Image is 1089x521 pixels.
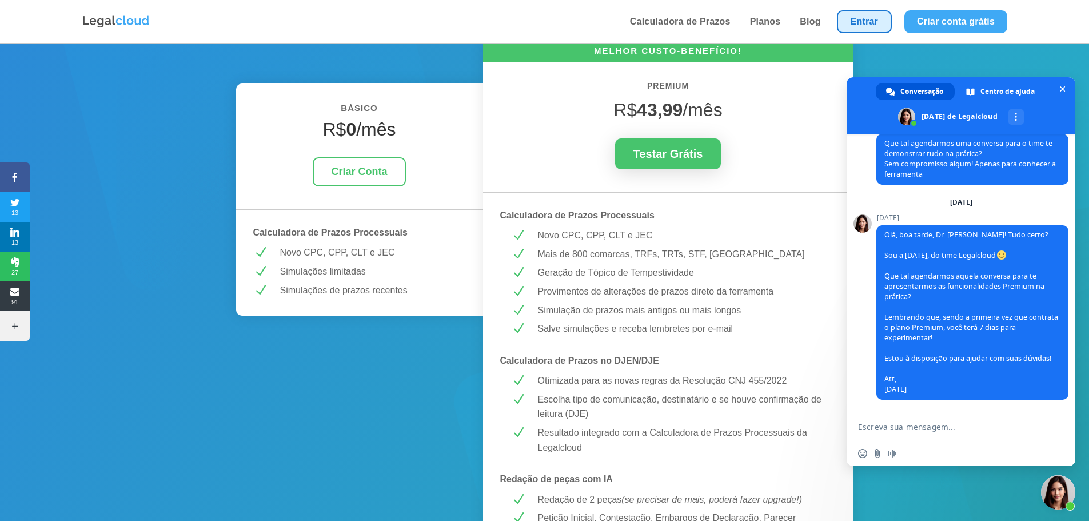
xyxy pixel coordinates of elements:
[313,157,405,186] a: Criar Conta
[253,264,268,279] span: N
[500,356,659,365] strong: Calculadora de Prazos no DJEN/DJE
[884,138,1056,179] span: Que tal agendarmos uma conversa para o time te demonstrar tudo na prática? Sem compromisso algum!...
[511,392,525,407] span: N
[900,83,943,100] span: Conversação
[511,321,525,336] span: N
[511,265,525,280] span: N
[621,495,802,504] em: (se precisar de mais, poderá fazer upgrade!)
[538,392,825,421] p: Escolha tipo de comunicação, destinatário e se houve confirmação de leitura (DJE)
[253,245,268,260] span: N
[1056,83,1068,95] span: Bate-papo
[637,100,683,120] strong: 43,99
[980,83,1035,100] span: Centro de ajuda
[511,228,525,242] span: N
[538,425,825,455] div: Resultado integrado com a Calculadora de Prazos Processuais da Legalcloud
[253,101,466,121] h6: BÁSICO
[858,412,1041,441] textarea: Escreva sua mensagem...
[615,138,721,169] a: Testar Grátis
[538,303,825,318] p: Simulação de prazos mais antigos ou mais longos
[876,214,1068,222] span: [DATE]
[500,474,613,484] strong: Redação de peças com IA
[500,210,655,220] strong: Calculadora de Prazos Processuais
[511,284,525,299] span: N
[253,118,466,146] h4: R$ /mês
[511,492,525,507] span: N
[904,10,1007,33] a: Criar conta grátis
[253,283,268,297] span: N
[538,492,825,507] p: Redação de 2 peças
[876,83,955,100] a: Conversação
[888,449,897,458] span: Mensagem de áudio
[858,449,867,458] span: Inserir um emoticon
[511,303,525,317] span: N
[511,247,525,261] span: N
[82,14,150,29] img: Logo da Legalcloud
[873,449,882,458] span: Enviar um arquivo
[538,228,825,243] p: Novo CPC, CPP, CLT e JEC
[538,321,825,336] p: Salve simulações e receba lembretes por e-mail
[950,199,972,206] div: [DATE]
[280,245,466,260] p: Novo CPC, CPP, CLT e JEC
[1041,475,1075,510] a: Bate-papo
[253,228,408,237] strong: Calculadora de Prazos Processuais
[837,10,892,33] a: Entrar
[511,425,525,440] span: N
[538,373,825,388] p: Otimizada para as novas regras da Resolução CNJ 455/2022
[483,45,853,62] h6: MELHOR CUSTO-BENEFÍCIO!
[538,247,825,262] p: Mais de 800 comarcas, TRFs, TRTs, STF, [GEOGRAPHIC_DATA]
[346,119,356,140] strong: 0
[538,284,825,299] p: Provimentos de alterações de prazos direto da ferramenta
[538,265,825,280] p: Geração de Tópico de Tempestividade
[956,83,1046,100] a: Centro de ajuda
[280,264,466,279] p: Simulações limitadas
[511,373,525,388] span: N
[280,283,466,298] p: Simulações de prazos recentes
[884,230,1058,394] span: Olá, boa tarde, Dr. [PERSON_NAME]! Tudo certo? Sou a [DATE], do time Legalcloud Que tal agendarmo...
[500,79,836,99] h6: PREMIUM
[613,100,722,120] span: R$ /mês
